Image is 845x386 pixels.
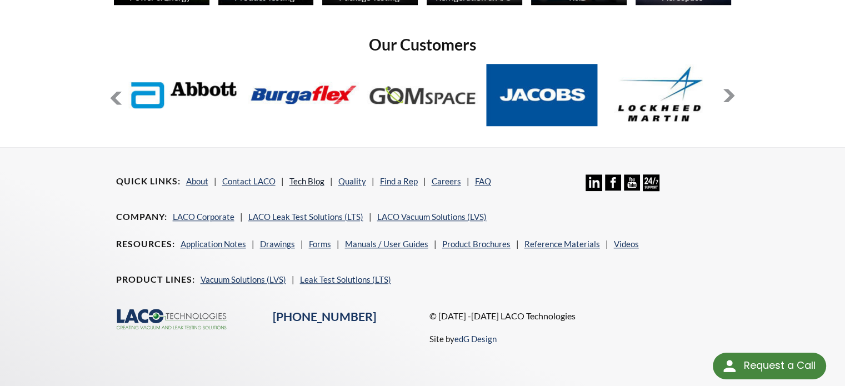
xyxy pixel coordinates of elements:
a: Forms [309,239,331,249]
a: LACO Leak Test Solutions (LTS) [248,212,363,222]
a: Tech Blog [289,176,324,186]
a: Find a Rep [380,176,418,186]
img: Burgaflex.jpg [248,64,359,126]
a: 24/7 Support [643,183,659,193]
a: Manuals / User Guides [345,239,428,249]
a: FAQ [475,176,491,186]
h4: Resources [116,238,175,250]
h4: Product Lines [116,274,195,285]
a: Application Notes [181,239,246,249]
img: GOM-Space.jpg [367,64,478,126]
a: Leak Test Solutions (LTS) [300,274,391,284]
h2: Our Customers [109,34,736,55]
h4: Quick Links [116,176,181,187]
img: round button [721,357,738,375]
p: Site by [429,332,496,345]
a: LACO Vacuum Solutions (LVS) [377,212,487,222]
a: Careers [432,176,461,186]
a: [PHONE_NUMBER] [273,309,376,324]
a: Contact LACO [222,176,276,186]
a: Drawings [260,239,295,249]
a: Reference Materials [524,239,600,249]
a: Quality [338,176,366,186]
a: Product Brochures [442,239,511,249]
a: Videos [614,239,639,249]
img: Abbott-Labs.jpg [129,64,240,126]
a: LACO Corporate [173,212,234,222]
img: Lockheed-Martin.jpg [605,64,716,126]
h4: Company [116,211,167,223]
p: © [DATE] -[DATE] LACO Technologies [429,309,729,323]
img: 24/7 Support Icon [643,174,659,191]
div: Request a Call [713,353,826,379]
a: About [186,176,208,186]
div: Request a Call [743,353,815,378]
a: Vacuum Solutions (LVS) [201,274,286,284]
a: edG Design [454,334,496,344]
img: Jacobs.jpg [486,64,597,126]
